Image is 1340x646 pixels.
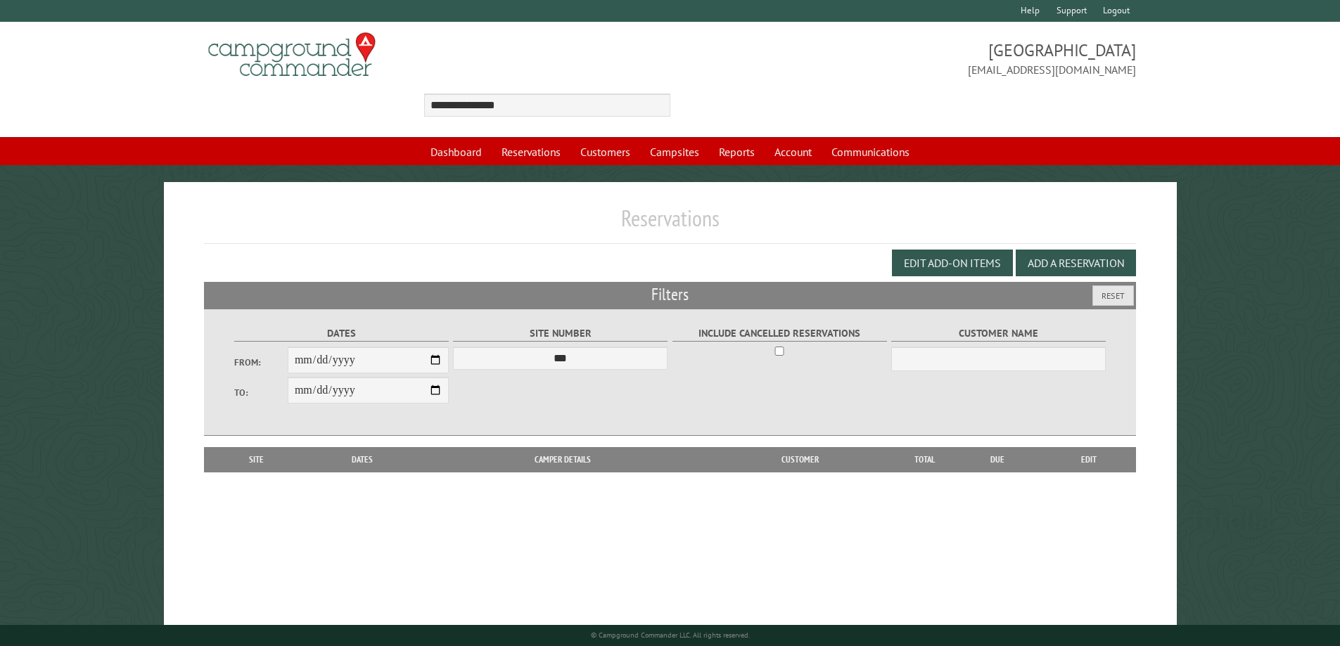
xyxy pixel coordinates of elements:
[703,447,897,472] th: Customer
[672,325,887,342] label: Include Cancelled Reservations
[453,325,668,342] label: Site Number
[1042,447,1137,472] th: Edit
[204,205,1137,243] h1: Reservations
[234,325,449,342] label: Dates
[642,138,708,165] a: Campsites
[204,27,380,82] img: Campground Commander
[823,138,918,165] a: Communications
[234,386,288,399] label: To:
[422,138,490,165] a: Dashboard
[1016,250,1136,276] button: Add a Reservation
[670,39,1137,78] span: [GEOGRAPHIC_DATA] [EMAIL_ADDRESS][DOMAIN_NAME]
[892,250,1013,276] button: Edit Add-on Items
[572,138,639,165] a: Customers
[897,447,953,472] th: Total
[423,447,703,472] th: Camper Details
[211,447,302,472] th: Site
[1092,285,1134,306] button: Reset
[953,447,1042,472] th: Due
[891,325,1106,342] label: Customer Name
[710,138,763,165] a: Reports
[591,631,750,640] small: © Campground Commander LLC. All rights reserved.
[234,356,288,369] label: From:
[204,282,1137,309] h2: Filters
[766,138,820,165] a: Account
[493,138,569,165] a: Reservations
[302,447,423,472] th: Dates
